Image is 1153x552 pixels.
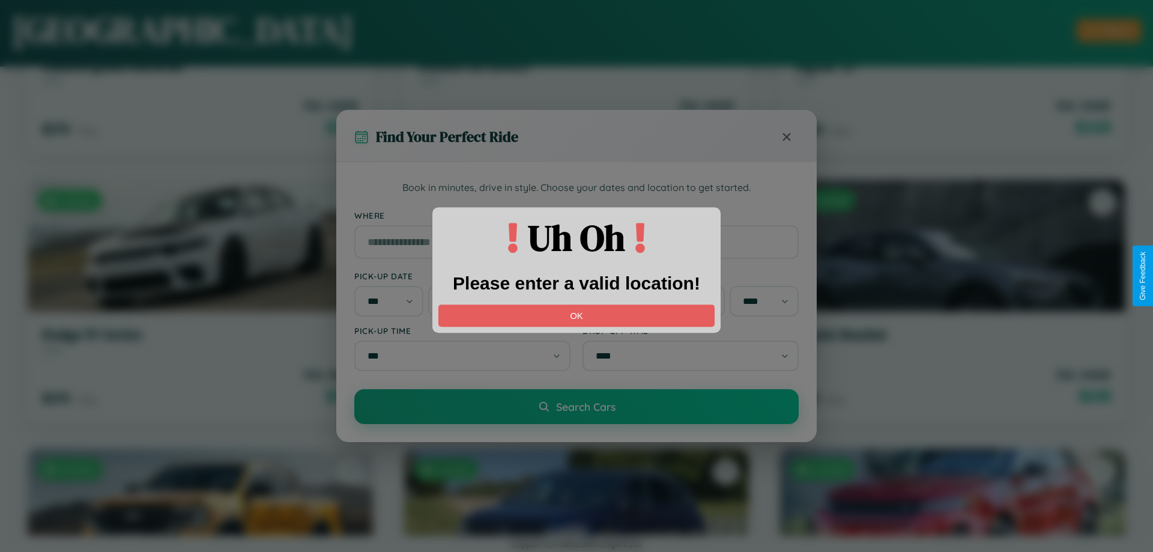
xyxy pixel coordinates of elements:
label: Drop-off Time [583,326,799,336]
p: Book in minutes, drive in style. Choose your dates and location to get started. [354,180,799,196]
label: Drop-off Date [583,271,799,281]
label: Where [354,210,799,220]
label: Pick-up Date [354,271,570,281]
h3: Find Your Perfect Ride [376,127,518,147]
label: Pick-up Time [354,326,570,336]
span: Search Cars [556,400,616,413]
